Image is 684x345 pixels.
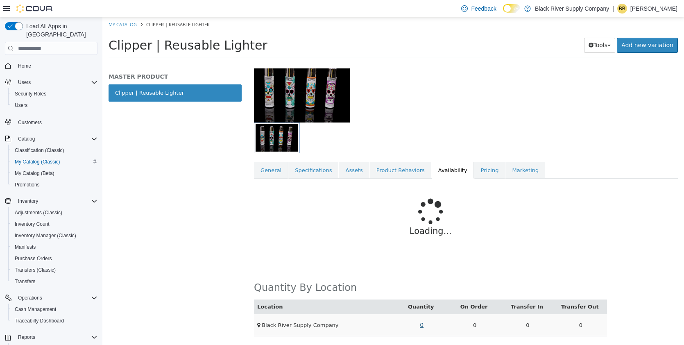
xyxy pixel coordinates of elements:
[2,60,101,72] button: Home
[11,277,39,286] a: Transfers
[11,157,63,167] a: My Catalog (Classic)
[15,244,36,250] span: Manifests
[8,241,101,253] button: Manifests
[11,219,53,229] a: Inventory Count
[16,5,53,13] img: Cova
[8,168,101,179] button: My Catalog (Beta)
[15,293,45,303] button: Operations
[11,242,97,252] span: Manifests
[15,170,54,177] span: My Catalog (Beta)
[8,88,101,100] button: Security Roles
[399,297,452,319] td: 0
[11,316,97,326] span: Traceabilty Dashboard
[11,145,68,155] a: Classification (Classic)
[471,5,496,13] span: Feedback
[15,134,97,144] span: Catalog
[11,277,97,286] span: Transfers
[8,276,101,287] button: Transfers
[152,44,247,105] img: 150
[8,156,101,168] button: My Catalog (Classic)
[18,119,42,126] span: Customers
[329,145,371,162] a: Availability
[15,278,35,285] span: Transfers
[11,168,58,178] a: My Catalog (Beta)
[11,254,55,263] a: Purchase Orders
[372,145,403,162] a: Pricing
[15,77,34,87] button: Users
[44,4,107,10] span: Clipper | Reusable Lighter
[8,207,101,218] button: Adjustments (Classic)
[15,102,27,109] span: Users
[11,304,59,314] a: Cash Management
[6,21,165,35] span: Clipper | Reusable Lighter
[11,168,97,178] span: My Catalog (Beta)
[15,318,64,324] span: Traceabilty Dashboard
[458,0,499,17] a: Feedback
[23,22,97,39] span: Load All Apps in [GEOGRAPHIC_DATA]
[15,332,97,342] span: Reports
[408,286,442,293] a: Transfer In
[619,4,625,14] span: BB
[617,4,627,14] div: Brandon Blount
[306,286,333,293] a: Quantity
[18,136,35,142] span: Catalog
[15,221,50,227] span: Inventory Count
[8,179,101,191] button: Promotions
[11,89,50,99] a: Security Roles
[152,145,186,162] a: General
[18,295,42,301] span: Operations
[176,208,480,221] p: Loading...
[11,208,66,218] a: Adjustments (Classic)
[11,231,79,241] a: Inventory Manager (Classic)
[11,265,97,275] span: Transfers (Classic)
[2,195,101,207] button: Inventory
[15,118,45,127] a: Customers
[18,198,38,204] span: Inventory
[11,180,97,190] span: Promotions
[155,286,182,294] button: Location
[15,61,97,71] span: Home
[15,134,38,144] button: Catalog
[18,334,35,340] span: Reports
[11,100,97,110] span: Users
[452,297,505,319] td: 0
[358,286,387,293] a: On Order
[2,77,101,88] button: Users
[18,63,31,69] span: Home
[2,292,101,304] button: Operations
[6,4,34,10] a: My Catalog
[313,300,326,315] a: 0
[15,196,41,206] button: Inventory
[15,232,76,239] span: Inventory Manager (Classic)
[459,286,498,293] a: Transfer Out
[15,267,56,273] span: Transfers (Classic)
[11,304,97,314] span: Cash Management
[11,231,97,241] span: Inventory Manager (Classic)
[15,209,62,216] span: Adjustments (Classic)
[630,4,677,14] p: [PERSON_NAME]
[346,297,399,319] td: 0
[186,145,236,162] a: Specifications
[6,56,139,63] h5: MASTER PRODUCT
[11,265,59,275] a: Transfers (Classic)
[612,4,614,14] p: |
[2,133,101,145] button: Catalog
[267,145,329,162] a: Product Behaviors
[236,145,267,162] a: Assets
[15,91,46,97] span: Security Roles
[8,230,101,241] button: Inventory Manager (Classic)
[11,145,97,155] span: Classification (Classic)
[11,89,97,99] span: Security Roles
[11,316,67,326] a: Traceabilty Dashboard
[15,147,64,154] span: Classification (Classic)
[8,100,101,111] button: Users
[11,242,39,252] a: Manifests
[403,145,443,162] a: Marketing
[11,254,97,263] span: Purchase Orders
[11,100,31,110] a: Users
[15,61,34,71] a: Home
[152,264,254,277] h2: Quantity By Location
[503,4,520,13] input: Dark Mode
[15,255,52,262] span: Purchase Orders
[514,20,575,36] a: Add new variation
